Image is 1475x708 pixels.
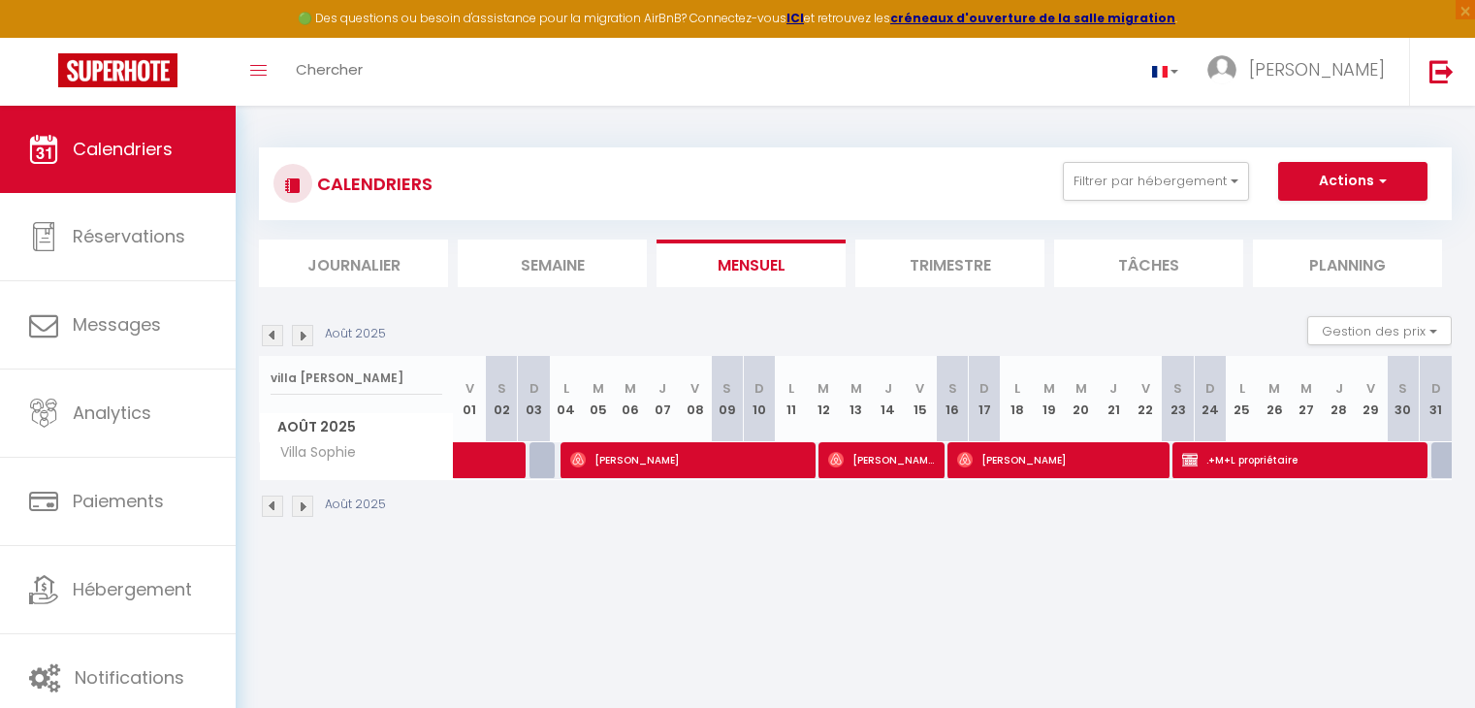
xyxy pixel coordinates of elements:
[615,356,647,442] th: 06
[259,240,448,287] li: Journalier
[1207,55,1236,84] img: ...
[1162,356,1194,442] th: 23
[979,379,989,398] abbr: D
[593,379,604,398] abbr: M
[486,356,518,442] th: 02
[73,401,151,425] span: Analytics
[73,137,173,161] span: Calendriers
[1182,441,1417,478] span: .+M+L propriétaire
[1130,356,1162,442] th: 22
[1033,356,1065,442] th: 19
[563,379,569,398] abbr: L
[872,356,904,442] th: 14
[1307,316,1452,345] button: Gestion des prix
[1173,379,1182,398] abbr: S
[73,224,185,248] span: Réservations
[788,379,794,398] abbr: L
[582,356,614,442] th: 05
[1226,356,1258,442] th: 25
[529,379,539,398] abbr: D
[570,441,805,478] span: [PERSON_NAME]
[1259,356,1291,442] th: 26
[1278,162,1427,201] button: Actions
[73,489,164,513] span: Paiements
[58,53,177,87] img: Super Booking
[884,379,892,398] abbr: J
[647,356,679,442] th: 07
[1014,379,1020,398] abbr: L
[1194,356,1226,442] th: 24
[1268,379,1280,398] abbr: M
[1429,59,1454,83] img: logout
[722,379,731,398] abbr: S
[855,240,1044,287] li: Trimestre
[1249,57,1385,81] span: [PERSON_NAME]
[657,240,846,287] li: Mensuel
[271,361,442,396] input: Rechercher un logement...
[518,356,550,442] th: 03
[1335,379,1343,398] abbr: J
[679,356,711,442] th: 08
[1098,356,1130,442] th: 21
[948,379,957,398] abbr: S
[73,312,161,337] span: Messages
[786,10,804,26] a: ICI
[690,379,699,398] abbr: V
[1355,356,1387,442] th: 29
[808,356,840,442] th: 12
[1054,240,1243,287] li: Tâches
[325,325,386,343] p: Août 2025
[1253,240,1442,287] li: Planning
[312,162,433,206] h3: CALENDRIERS
[1193,38,1409,106] a: ... [PERSON_NAME]
[1291,356,1323,442] th: 27
[937,356,969,442] th: 16
[465,379,474,398] abbr: V
[263,442,361,464] span: Villa Sophie
[1065,356,1097,442] th: 20
[1205,379,1215,398] abbr: D
[1323,356,1355,442] th: 28
[850,379,862,398] abbr: M
[776,356,808,442] th: 11
[1387,356,1419,442] th: 30
[73,577,192,601] span: Hébergement
[743,356,775,442] th: 10
[1001,356,1033,442] th: 18
[550,356,582,442] th: 04
[890,10,1175,26] a: créneaux d'ouverture de la salle migration
[1141,379,1150,398] abbr: V
[1431,379,1441,398] abbr: D
[904,356,936,442] th: 15
[969,356,1001,442] th: 17
[840,356,872,442] th: 13
[458,240,647,287] li: Semaine
[1109,379,1117,398] abbr: J
[75,665,184,690] span: Notifications
[625,379,636,398] abbr: M
[1300,379,1312,398] abbr: M
[296,59,363,80] span: Chercher
[1043,379,1055,398] abbr: M
[754,379,764,398] abbr: D
[711,356,743,442] th: 09
[1366,379,1375,398] abbr: V
[818,379,829,398] abbr: M
[281,38,377,106] a: Chercher
[915,379,924,398] abbr: V
[454,356,486,442] th: 01
[1420,356,1452,442] th: 31
[1239,379,1245,398] abbr: L
[260,413,453,441] span: Août 2025
[1063,162,1249,201] button: Filtrer par hébergement
[1398,379,1407,398] abbr: S
[957,441,1160,478] span: [PERSON_NAME]
[1075,379,1087,398] abbr: M
[497,379,506,398] abbr: S
[325,496,386,514] p: Août 2025
[828,441,935,478] span: [PERSON_NAME]
[658,379,666,398] abbr: J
